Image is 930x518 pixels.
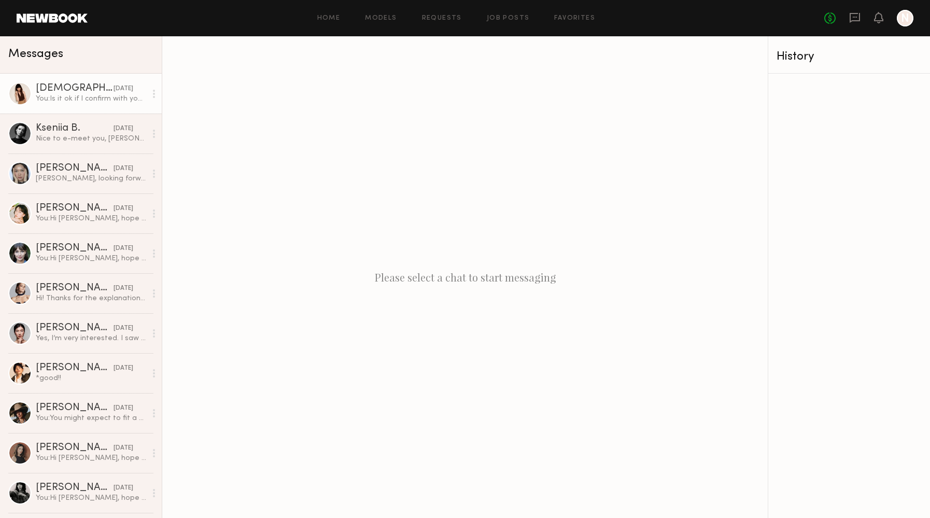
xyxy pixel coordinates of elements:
[36,363,114,373] div: [PERSON_NAME]
[114,284,133,293] div: [DATE]
[554,15,595,22] a: Favorites
[162,36,768,518] div: Please select a chat to start messaging
[317,15,341,22] a: Home
[365,15,397,22] a: Models
[36,283,114,293] div: [PERSON_NAME]
[36,413,146,423] div: You: You might expect to fit a total of 12-14 pieces at each round of fitting, instead of 28. Bec...
[36,174,146,184] div: [PERSON_NAME], looking forward to another chance!
[114,124,133,134] div: [DATE]
[36,243,114,254] div: [PERSON_NAME]
[114,84,133,94] div: [DATE]
[36,443,114,453] div: [PERSON_NAME]
[114,443,133,453] div: [DATE]
[114,244,133,254] div: [DATE]
[36,83,114,94] div: [DEMOGRAPHIC_DATA][PERSON_NAME]
[36,94,146,104] div: You: Is it ok if I confirm with you the fitting day by [DATE] about the exact date and time and l...
[36,203,114,214] div: [PERSON_NAME]
[36,214,146,223] div: You: Hi [PERSON_NAME], hope you're doing well. I'm a womenswear fashion designer currently workin...
[114,324,133,333] div: [DATE]
[422,15,462,22] a: Requests
[114,204,133,214] div: [DATE]
[36,453,146,463] div: You: Hi [PERSON_NAME], hope you're doing well. I'm a womenswear fashion designer currently workin...
[36,134,146,144] div: Nice to e-meet you, [PERSON_NAME]! I’m currently in [GEOGRAPHIC_DATA], but I go back to LA pretty...
[36,373,146,383] div: *good!!
[114,164,133,174] div: [DATE]
[36,123,114,134] div: Kseniia B.
[36,293,146,303] div: Hi! Thanks for the explanation — that really helps. I’m interested! I just moved to Downtown, so ...
[36,254,146,263] div: You: Hi [PERSON_NAME], hope you're doing well. I'm a womenswear fashion designer currently workin...
[36,403,114,413] div: [PERSON_NAME]
[777,51,922,63] div: History
[36,323,114,333] div: [PERSON_NAME]
[114,483,133,493] div: [DATE]
[36,163,114,174] div: [PERSON_NAME]
[114,363,133,373] div: [DATE]
[897,10,913,26] a: N
[8,48,63,60] span: Messages
[36,333,146,343] div: Yes, I’m very interested. I saw your instagram and your work looks beautiful.
[114,403,133,413] div: [DATE]
[36,493,146,503] div: You: Hi [PERSON_NAME], hope you're doing well. I'm a womenswear fashion designer currently workin...
[487,15,530,22] a: Job Posts
[36,483,114,493] div: [PERSON_NAME]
